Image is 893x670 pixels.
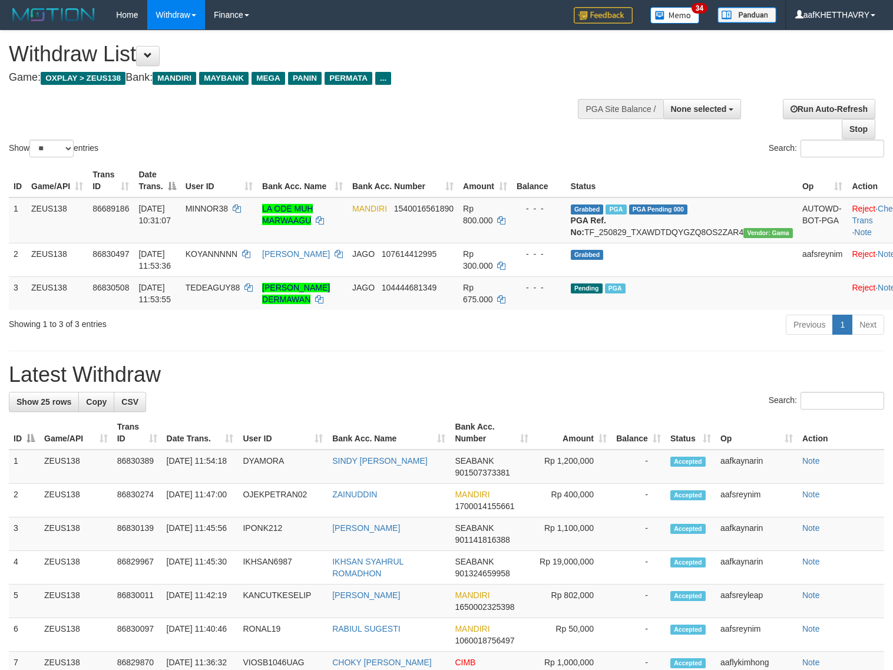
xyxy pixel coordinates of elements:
[9,140,98,157] label: Show entries
[88,164,134,197] th: Trans ID: activate to sort column ascending
[512,164,566,197] th: Balance
[9,313,363,330] div: Showing 1 to 3 of 3 entries
[375,72,391,85] span: ...
[629,204,688,214] span: PGA Pending
[39,551,113,585] td: ZEUS138
[199,72,249,85] span: MAYBANK
[852,204,875,213] a: Reject
[9,42,584,66] h1: Withdraw List
[852,249,875,259] a: Reject
[162,450,239,484] td: [DATE] 11:54:18
[854,227,872,237] a: Note
[113,551,162,585] td: 86829967
[769,140,884,157] label: Search:
[517,282,561,293] div: - - -
[455,590,490,600] span: MANDIRI
[463,283,493,304] span: Rp 675.000
[852,315,884,335] a: Next
[39,517,113,551] td: ZEUS138
[186,204,228,213] span: MINNOR38
[27,243,88,276] td: ZEUS138
[802,490,820,499] a: Note
[533,416,611,450] th: Amount: activate to sort column ascending
[670,625,706,635] span: Accepted
[517,203,561,214] div: - - -
[666,416,716,450] th: Status: activate to sort column ascending
[9,243,27,276] td: 2
[113,618,162,652] td: 86830097
[39,585,113,618] td: ZEUS138
[802,557,820,566] a: Note
[832,315,852,335] a: 1
[9,551,39,585] td: 4
[802,624,820,633] a: Note
[162,517,239,551] td: [DATE] 11:45:56
[611,517,666,551] td: -
[533,585,611,618] td: Rp 802,000
[332,490,377,499] a: ZAINUDDIN
[611,416,666,450] th: Balance: activate to sort column ascending
[455,658,475,667] span: CIMB
[802,590,820,600] a: Note
[611,618,666,652] td: -
[162,551,239,585] td: [DATE] 11:45:30
[39,450,113,484] td: ZEUS138
[801,140,884,157] input: Search:
[798,243,847,276] td: aafsreynim
[9,585,39,618] td: 5
[455,569,510,578] span: Copy 901324659958 to clipboard
[9,72,584,84] h4: Game: Bank:
[9,450,39,484] td: 1
[186,283,240,292] span: TEDEAGUY88
[39,416,113,450] th: Game/API: activate to sort column ascending
[153,72,196,85] span: MANDIRI
[611,551,666,585] td: -
[352,283,375,292] span: JAGO
[743,228,793,238] span: Vendor URL: https://trx31.1velocity.biz
[716,517,798,551] td: aafkaynarin
[9,618,39,652] td: 6
[670,658,706,668] span: Accepted
[802,523,820,533] a: Note
[802,456,820,466] a: Note
[325,72,372,85] span: PERMATA
[162,416,239,450] th: Date Trans.: activate to sort column ascending
[606,204,626,214] span: Marked by aafkaynarin
[262,249,330,259] a: [PERSON_NAME]
[134,164,180,197] th: Date Trans.: activate to sort column descending
[39,618,113,652] td: ZEUS138
[455,490,490,499] span: MANDIRI
[663,99,742,119] button: None selected
[332,624,400,633] a: RABIUL SUGESTI
[786,315,833,335] a: Previous
[238,416,328,450] th: User ID: activate to sort column ascending
[842,119,875,139] a: Stop
[113,484,162,517] td: 86830274
[455,501,514,511] span: Copy 1700014155661 to clipboard
[611,450,666,484] td: -
[670,524,706,534] span: Accepted
[9,416,39,450] th: ID: activate to sort column descending
[27,276,88,310] td: ZEUS138
[252,72,285,85] span: MEGA
[9,363,884,387] h1: Latest Withdraw
[798,197,847,243] td: AUTOWD-BOT-PGA
[450,416,533,450] th: Bank Acc. Number: activate to sort column ascending
[39,484,113,517] td: ZEUS138
[455,602,514,612] span: Copy 1650002325398 to clipboard
[78,392,114,412] a: Copy
[463,204,493,225] span: Rp 800.000
[533,517,611,551] td: Rp 1,100,000
[181,164,257,197] th: User ID: activate to sort column ascending
[801,392,884,410] input: Search:
[716,450,798,484] td: aafkaynarin
[332,557,403,578] a: IKHSAN SYAHRUL ROMADHON
[352,204,387,213] span: MANDIRI
[716,618,798,652] td: aafsreynim
[455,468,510,477] span: Copy 901507373381 to clipboard
[798,416,884,450] th: Action
[138,204,171,225] span: [DATE] 10:31:07
[533,450,611,484] td: Rp 1,200,000
[578,99,663,119] div: PGA Site Balance /
[670,457,706,467] span: Accepted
